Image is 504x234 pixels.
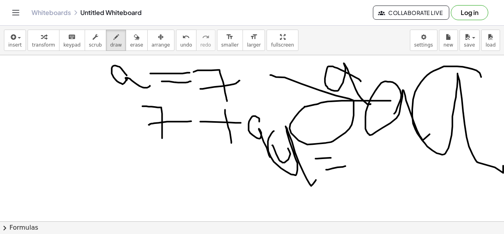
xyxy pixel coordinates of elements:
button: transform [28,30,59,51]
i: redo [202,32,209,42]
span: arrange [152,42,170,48]
span: load [485,42,496,48]
button: undoundo [176,30,196,51]
span: fullscreen [271,42,294,48]
button: keyboardkeypad [59,30,85,51]
button: insert [4,30,26,51]
span: undo [180,42,192,48]
i: keyboard [68,32,76,42]
span: insert [8,42,22,48]
button: scrub [85,30,106,51]
button: redoredo [196,30,215,51]
span: larger [247,42,261,48]
span: settings [414,42,433,48]
span: keypad [63,42,81,48]
button: fullscreen [267,30,298,51]
button: format_sizesmaller [217,30,243,51]
span: smaller [221,42,239,48]
i: format_size [250,32,258,42]
button: save [460,30,480,51]
button: erase [126,30,147,51]
span: scrub [89,42,102,48]
span: new [443,42,453,48]
span: Collaborate Live [380,9,443,16]
button: load [481,30,500,51]
button: format_sizelarger [243,30,265,51]
button: draw [106,30,126,51]
button: Log in [451,5,488,20]
span: redo [200,42,211,48]
span: draw [110,42,122,48]
button: Toggle navigation [9,6,22,19]
span: save [464,42,475,48]
a: Whiteboards [31,9,71,17]
button: Collaborate Live [373,6,449,20]
span: transform [32,42,55,48]
button: settings [410,30,437,51]
i: format_size [226,32,233,42]
span: erase [130,42,143,48]
button: arrange [147,30,174,51]
i: undo [182,32,190,42]
button: new [439,30,458,51]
